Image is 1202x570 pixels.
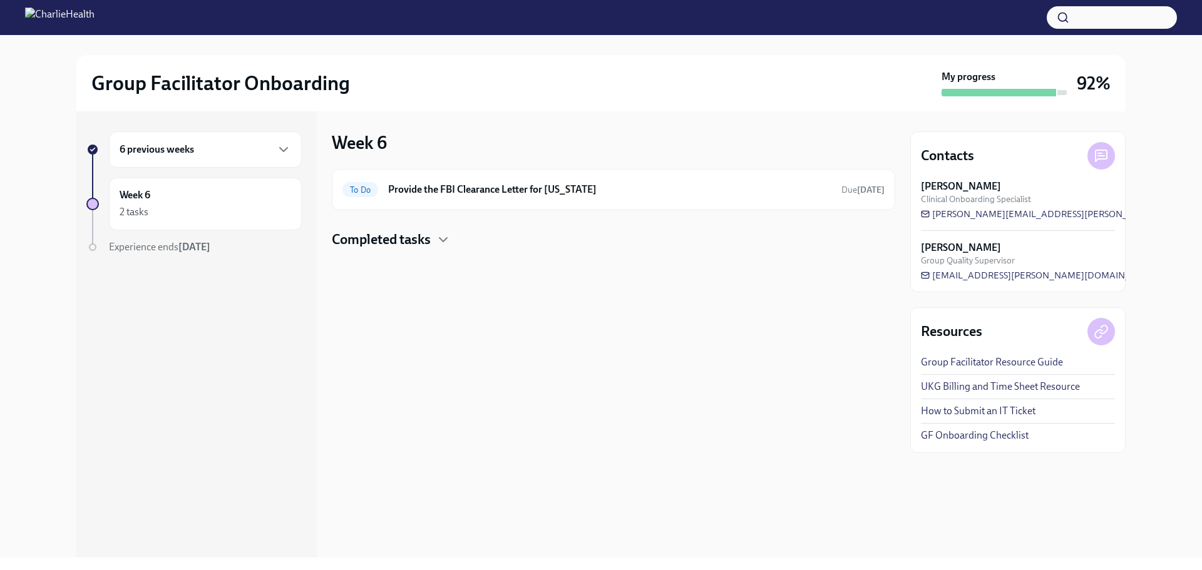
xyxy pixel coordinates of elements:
h6: 6 previous weeks [120,143,194,156]
a: Week 62 tasks [86,178,302,230]
div: 2 tasks [120,205,148,219]
a: Group Facilitator Resource Guide [921,355,1063,369]
a: [EMAIL_ADDRESS][PERSON_NAME][DOMAIN_NAME] [921,269,1160,282]
h3: Week 6 [332,131,387,154]
div: 6 previous weeks [109,131,302,168]
a: UKG Billing and Time Sheet Resource [921,380,1080,394]
a: GF Onboarding Checklist [921,429,1029,442]
h4: Resources [921,322,982,341]
h3: 92% [1077,72,1111,94]
h2: Group Facilitator Onboarding [91,71,350,96]
strong: My progress [942,70,995,84]
img: CharlieHealth [25,8,95,28]
strong: [DATE] [178,241,210,253]
h6: Week 6 [120,188,150,202]
h4: Contacts [921,146,974,165]
h6: Provide the FBI Clearance Letter for [US_STATE] [388,183,831,196]
div: Completed tasks [332,230,895,249]
span: Clinical Onboarding Specialist [921,193,1031,205]
strong: [DATE] [857,185,885,195]
a: To DoProvide the FBI Clearance Letter for [US_STATE]Due[DATE] [342,180,885,200]
strong: [PERSON_NAME] [921,180,1001,193]
span: Experience ends [109,241,210,253]
span: Due [841,185,885,195]
a: How to Submit an IT Ticket [921,404,1035,418]
strong: [PERSON_NAME] [921,241,1001,255]
h4: Completed tasks [332,230,431,249]
span: Group Quality Supervisor [921,255,1015,267]
span: To Do [342,185,378,195]
span: October 8th, 2025 10:00 [841,184,885,196]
